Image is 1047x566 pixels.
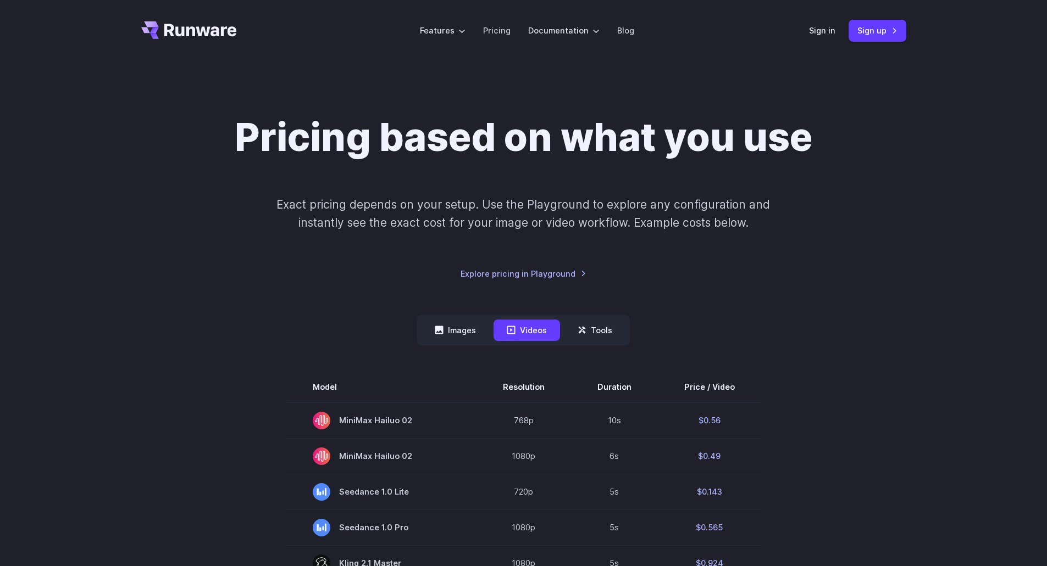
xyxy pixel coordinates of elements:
[422,320,489,341] button: Images
[313,412,450,429] span: MiniMax Hailuo 02
[571,402,658,439] td: 10s
[494,320,560,341] button: Videos
[809,24,835,37] a: Sign in
[313,447,450,465] span: MiniMax Hailuo 02
[461,267,586,280] a: Explore pricing in Playground
[571,474,658,509] td: 5s
[286,372,477,402] th: Model
[477,372,571,402] th: Resolution
[483,24,511,37] a: Pricing
[477,402,571,439] td: 768p
[658,372,761,402] th: Price / Video
[849,20,906,41] a: Sign up
[477,474,571,509] td: 720p
[617,24,634,37] a: Blog
[658,438,761,474] td: $0.49
[477,438,571,474] td: 1080p
[658,402,761,439] td: $0.56
[141,21,237,39] a: Go to /
[571,438,658,474] td: 6s
[313,519,450,536] span: Seedance 1.0 Pro
[658,509,761,545] td: $0.565
[564,320,625,341] button: Tools
[571,372,658,402] th: Duration
[571,509,658,545] td: 5s
[313,483,450,501] span: Seedance 1.0 Lite
[256,195,791,232] p: Exact pricing depends on your setup. Use the Playground to explore any configuration and instantl...
[477,509,571,545] td: 1080p
[658,474,761,509] td: $0.143
[235,114,812,160] h1: Pricing based on what you use
[420,24,466,37] label: Features
[528,24,600,37] label: Documentation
